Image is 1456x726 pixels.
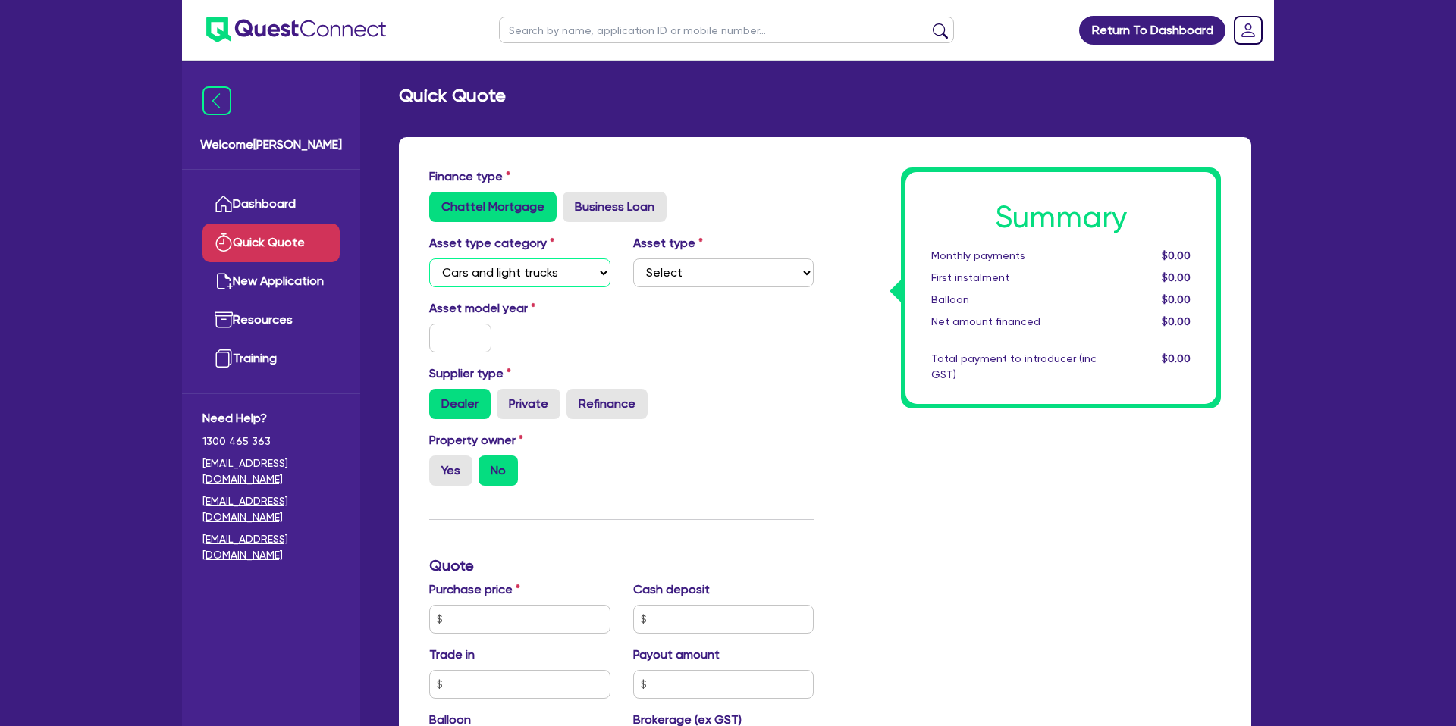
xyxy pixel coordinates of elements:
span: $0.00 [1162,249,1191,261]
label: Supplier type [429,365,511,383]
label: No [479,455,518,486]
div: First instalment [920,270,1108,286]
span: Need Help? [202,409,340,427]
div: Total payment to introducer (inc GST) [920,351,1108,383]
input: Search by name, application ID or mobile number... [499,17,954,43]
img: quest-connect-logo-blue [206,17,386,42]
label: Property owner [429,431,523,449]
span: 1300 465 363 [202,433,340,449]
label: Cash deposit [633,580,710,599]
label: Chattel Mortgage [429,192,557,222]
div: Monthly payments [920,248,1108,264]
label: Asset type category [429,234,554,252]
a: Training [202,340,340,378]
label: Finance type [429,167,510,186]
span: $0.00 [1162,271,1191,283]
span: Welcome [PERSON_NAME] [200,136,342,154]
a: Resources [202,301,340,340]
a: Dashboard [202,185,340,224]
img: training [215,349,233,368]
span: $0.00 [1162,315,1191,327]
h2: Quick Quote [399,85,506,107]
label: Purchase price [429,580,520,599]
div: Balloon [920,292,1108,308]
span: $0.00 [1162,293,1191,305]
label: Dealer [429,389,491,419]
label: Business Loan [563,192,667,222]
label: Private [497,389,560,419]
label: Payout amount [633,646,720,664]
label: Trade in [429,646,475,664]
div: Net amount financed [920,314,1108,330]
label: Asset type [633,234,703,252]
a: New Application [202,262,340,301]
a: Quick Quote [202,224,340,262]
h1: Summary [931,199,1191,236]
label: Refinance [566,389,648,419]
span: $0.00 [1162,352,1191,365]
a: [EMAIL_ADDRESS][DOMAIN_NAME] [202,531,340,563]
a: [EMAIL_ADDRESS][DOMAIN_NAME] [202,493,340,525]
a: Return To Dashboard [1079,16,1225,45]
img: new-application [215,272,233,290]
img: icon-menu-close [202,86,231,115]
a: Dropdown toggle [1228,11,1268,50]
img: quick-quote [215,233,233,252]
img: resources [215,311,233,329]
label: Yes [429,455,472,486]
a: [EMAIL_ADDRESS][DOMAIN_NAME] [202,455,340,487]
h3: Quote [429,556,814,574]
label: Asset model year [418,299,622,318]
